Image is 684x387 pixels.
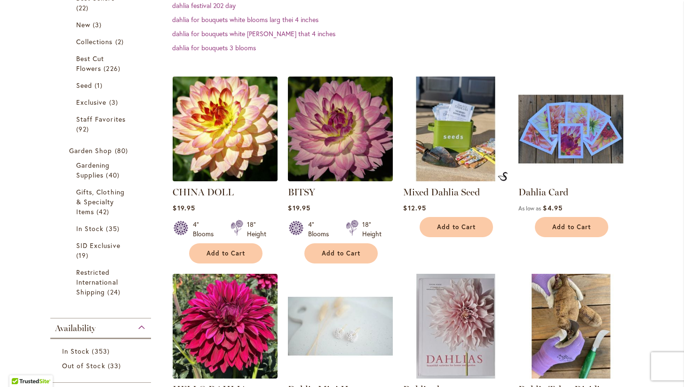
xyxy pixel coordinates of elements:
[173,372,278,380] a: Hello Dahlia
[76,54,104,73] span: Best Cut Flowers
[76,267,127,297] a: Restricted International Shipping
[288,372,393,380] a: Dahlia Mini Hoops
[76,240,127,260] a: SID Exclusive
[76,81,92,90] span: Seed
[543,203,562,212] span: $4.95
[420,217,493,237] button: Add to Cart
[95,80,105,90] span: 1
[172,1,236,10] a: dahlia festival 202 day
[437,223,476,231] span: Add to Cart
[288,186,315,198] a: BITSY
[76,160,127,180] a: Gardening Supplies
[498,172,508,181] img: Mixed Dahlia Seed
[62,361,142,371] a: Out of Stock 33
[76,80,127,90] a: Seed
[76,20,90,29] span: New
[173,186,234,198] a: CHINA DOLL
[172,43,256,52] a: dahlia for bouquets 3 blooms
[107,287,122,297] span: 24
[62,361,105,370] span: Out of Stock
[288,77,393,181] img: BITSY
[308,220,334,239] div: 4" Blooms
[403,174,508,183] a: Mixed Dahlia Seed Mixed Dahlia Seed
[552,223,591,231] span: Add to Cart
[322,249,360,257] span: Add to Cart
[106,170,121,180] span: 40
[247,220,266,239] div: 18" Height
[76,224,103,233] span: In Stock
[96,207,111,217] span: 42
[106,224,121,233] span: 35
[518,205,541,212] span: As low as
[76,37,113,46] span: Collections
[76,98,106,107] span: Exclusive
[76,54,127,73] a: Best Cut Flowers
[403,186,480,198] a: Mixed Dahlia Seed
[193,220,219,239] div: 4" Blooms
[76,114,127,134] a: Staff Favorites
[76,187,127,217] a: Gifts, Clothing &amp; Specialty Items
[76,20,127,30] a: New
[109,97,120,107] span: 3
[55,323,95,333] span: Availability
[170,74,280,184] img: CHINA DOLL
[76,187,125,216] span: Gifts, Clothing & Specialty Items
[362,220,382,239] div: 18" Height
[173,174,278,183] a: CHINA DOLL
[403,203,426,212] span: $12.95
[518,372,623,380] a: Dahlia Tuber Dividing Knife
[76,241,120,250] span: SID Exclusive
[62,347,89,356] span: In Stock
[115,37,126,46] span: 2
[403,77,508,181] img: Mixed Dahlia Seed
[207,249,245,257] span: Add to Cart
[172,29,335,38] a: dahlia for bouquets white [PERSON_NAME] that 4 inches
[403,372,508,380] a: Dahlias by Naomi Slade - FRONT
[288,274,393,379] img: Dahlia Mini Hoops
[62,346,142,356] a: In Stock 353
[76,97,127,107] a: Exclusive
[172,15,318,24] a: dahlia for bouquets white blooms larg thei 4 inches
[76,124,91,134] span: 92
[403,274,508,379] img: Dahlias by Naomi Slade - FRONT
[518,186,568,198] a: Dahlia Card
[76,115,126,124] span: Staff Favorites
[76,161,110,179] span: Gardening Supplies
[288,203,310,212] span: $19.95
[518,274,623,379] img: Dahlia Tuber Dividing Knife
[518,174,623,183] a: Group shot of Dahlia Cards
[173,203,195,212] span: $19.95
[76,268,118,296] span: Restricted International Shipping
[518,77,623,181] img: Group shot of Dahlia Cards
[7,354,33,380] iframe: Launch Accessibility Center
[69,146,112,155] span: Garden Shop
[76,224,127,233] a: In Stock
[535,217,608,237] button: Add to Cart
[76,3,91,13] span: 22
[93,20,104,30] span: 3
[69,146,135,155] a: Garden Shop
[288,174,393,183] a: BITSY
[76,250,91,260] span: 19
[173,274,278,379] img: Hello Dahlia
[108,361,123,371] span: 33
[103,63,122,73] span: 226
[189,243,262,263] button: Add to Cart
[76,37,127,46] a: Collections
[92,346,111,356] span: 353
[304,243,378,263] button: Add to Cart
[115,146,130,155] span: 80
